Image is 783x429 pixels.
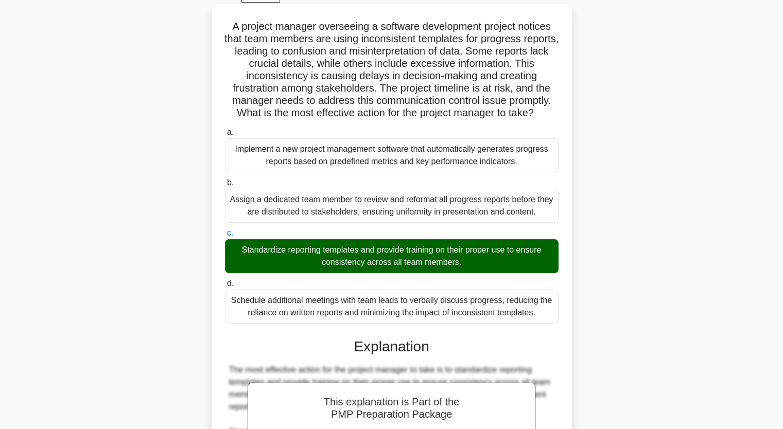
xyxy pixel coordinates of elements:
h3: Explanation [231,338,552,355]
div: Assign a dedicated team member to review and reformat all progress reports before they are distri... [225,189,559,223]
span: d. [227,279,234,288]
div: Implement a new project management software that automatically generates progress reports based o... [225,138,559,172]
span: b. [227,178,234,187]
h5: A project manager overseeing a software development project notices that team members are using i... [224,20,560,120]
span: a. [227,128,234,136]
span: c. [227,228,233,237]
div: Schedule additional meetings with team leads to verbally discuss progress, reducing the reliance ... [225,290,559,324]
div: Standardize reporting templates and provide training on their proper use to ensure consistency ac... [225,239,559,273]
